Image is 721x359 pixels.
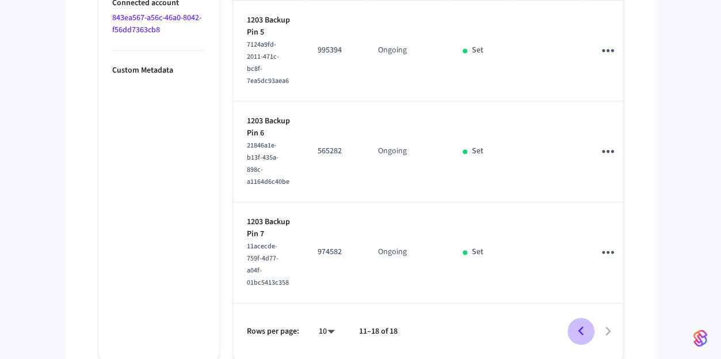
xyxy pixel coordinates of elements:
div: 10 [313,323,341,339]
td: Ongoing [364,1,449,101]
p: Custom Metadata [112,65,205,77]
p: 974582 [318,246,350,258]
span: 7124a9fd-2011-471c-bc8f-7ea5dc93aea6 [247,40,289,86]
p: Set [472,246,483,258]
p: 1203 Backup Pin 7 [247,216,290,240]
p: 995394 [318,44,350,56]
p: Rows per page: [247,325,299,337]
p: 1203 Backup Pin 6 [247,115,290,139]
p: 565282 [318,145,350,157]
a: 843ea567-a56c-46a0-8042-f56dd7363cb8 [112,12,201,36]
img: SeamLogoGradient.69752ec5.svg [693,329,707,347]
span: 21846a1e-b13f-435a-898c-a1164d6c40be [247,141,289,187]
p: 11–18 of 18 [359,325,398,337]
span: 11acecde-759f-4d77-a04f-01bc5413c358 [247,241,289,288]
button: Go to previous page [567,318,594,345]
td: Ongoing [364,202,449,303]
p: Set [472,145,483,157]
p: 1203 Backup Pin 5 [247,14,290,39]
td: Ongoing [364,101,449,202]
p: Set [472,44,483,56]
